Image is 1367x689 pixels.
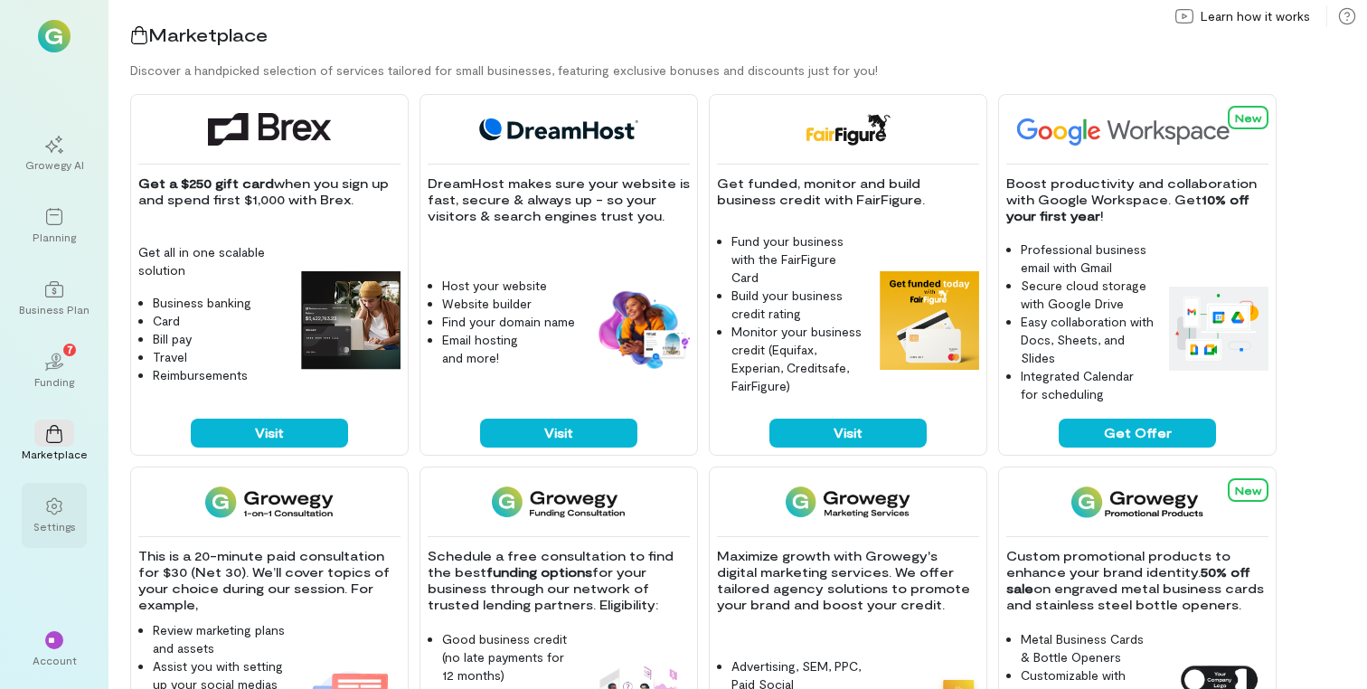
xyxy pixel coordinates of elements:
a: Funding [22,338,87,403]
button: Visit [191,419,348,448]
div: Business Plan [19,302,90,316]
div: Planning [33,230,76,244]
span: Learn how it works [1201,7,1310,25]
img: FairFigure feature [880,271,979,371]
li: Host your website [442,277,576,295]
li: Review marketing plans and assets [153,621,287,657]
li: Find your domain name [442,313,576,331]
button: Visit [480,419,637,448]
p: Maximize growth with Growegy's digital marketing services. We offer tailored agency solutions to ... [717,548,979,613]
span: New [1235,111,1261,124]
div: Settings [33,519,76,533]
img: DreamHost feature [590,288,690,371]
p: DreamHost makes sure your website is fast, secure & always up - so your visitors & search engines... [428,175,690,224]
span: 7 [67,341,73,357]
button: Get Offer [1059,419,1216,448]
div: Marketplace [22,447,88,461]
span: New [1235,484,1261,496]
li: Website builder [442,295,576,313]
img: FairFigure [805,113,891,146]
li: Integrated Calendar for scheduling [1021,367,1155,403]
li: Business banking [153,294,287,312]
li: Bill pay [153,330,287,348]
img: Brex feature [301,271,401,371]
div: Funding [34,374,74,389]
li: Good business credit (no late payments for 12 months) [442,630,576,684]
img: Growegy - Marketing Services [786,486,911,518]
li: Card [153,312,287,330]
img: Brex [208,113,331,146]
img: Growegy Promo Products [1071,486,1204,518]
div: Discover a handpicked selection of services tailored for small businesses, featuring exclusive bo... [130,61,1367,80]
p: Get all in one scalable solution [138,243,287,279]
p: Get funded, monitor and build business credit with FairFigure. [717,175,979,208]
div: Growegy AI [25,157,84,172]
div: Account [33,653,77,667]
li: Travel [153,348,287,366]
li: Professional business email with Gmail [1021,241,1155,277]
a: Settings [22,483,87,548]
li: Fund your business with the FairFigure Card [731,232,865,287]
img: Google Workspace [1006,113,1272,146]
strong: funding options [486,564,592,580]
a: Marketplace [22,411,87,476]
a: Business Plan [22,266,87,331]
p: Boost productivity and collaboration with Google Workspace. Get ! [1006,175,1268,224]
p: when you sign up and spend first $1,000 with Brex. [138,175,401,208]
a: Growegy AI [22,121,87,186]
li: Monitor your business credit (Equifax, Experian, Creditsafe, FairFigure) [731,323,865,395]
img: 1-on-1 Consultation [205,486,333,518]
strong: 50% off sale [1006,564,1254,596]
button: Visit [769,419,927,448]
img: Google Workspace feature [1169,287,1268,370]
strong: Get a $250 gift card [138,175,274,191]
li: Metal Business Cards & Bottle Openers [1021,630,1155,666]
li: Easy collaboration with Docs, Sheets, and Slides [1021,313,1155,367]
img: Funding Consultation [492,486,625,518]
p: This is a 20-minute paid consultation for $30 (Net 30). We’ll cover topics of your choice during ... [138,548,401,613]
li: Build your business credit rating [731,287,865,323]
li: Reimbursements [153,366,287,384]
img: DreamHost [473,113,645,146]
p: Schedule a free consultation to find the best for your business through our network of trusted le... [428,548,690,613]
span: Marketplace [148,24,268,45]
li: Email hosting and more! [442,331,576,367]
li: Secure cloud storage with Google Drive [1021,277,1155,313]
a: Planning [22,193,87,259]
strong: 10% off your first year [1006,192,1253,223]
p: Custom promotional products to enhance your brand identity. on engraved metal business cards and ... [1006,548,1268,613]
